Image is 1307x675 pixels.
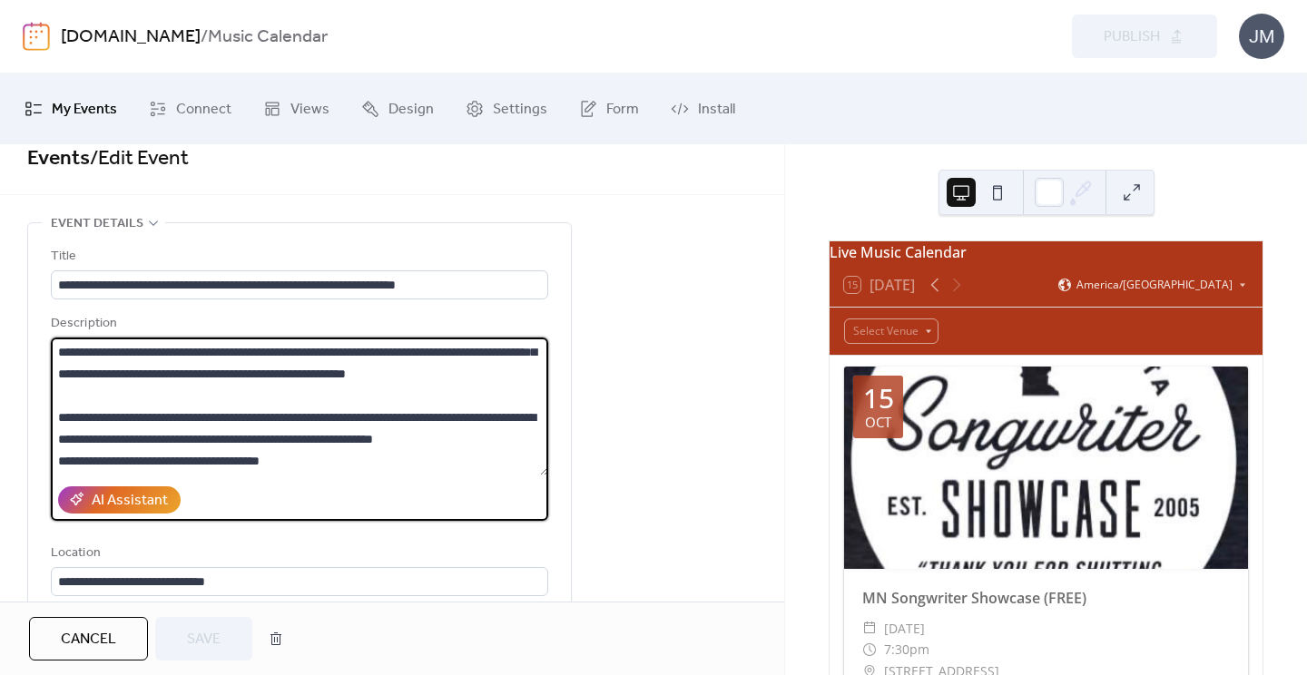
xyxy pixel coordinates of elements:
[201,20,208,54] b: /
[11,81,131,137] a: My Events
[493,95,547,124] span: Settings
[90,139,189,179] span: / Edit Event
[27,139,90,179] a: Events
[51,246,545,268] div: Title
[884,639,929,660] span: 7:30pm
[862,588,1086,608] a: MN Songwriter Showcase (FREE)
[862,639,877,660] div: ​
[58,486,181,514] button: AI Assistant
[61,629,116,651] span: Cancel
[29,617,148,660] button: Cancel
[250,81,343,137] a: Views
[51,213,143,235] span: Event details
[176,95,231,124] span: Connect
[208,20,328,54] b: Music Calendar
[698,95,735,124] span: Install
[51,313,545,335] div: Description
[1239,14,1284,59] div: JM
[23,22,50,51] img: logo
[657,81,749,137] a: Install
[92,490,168,512] div: AI Assistant
[863,385,894,412] div: 15
[452,81,561,137] a: Settings
[388,95,434,124] span: Design
[565,81,653,137] a: Form
[51,543,545,564] div: Location
[865,416,891,429] div: Oct
[348,81,447,137] a: Design
[290,95,329,124] span: Views
[61,20,201,54] a: [DOMAIN_NAME]
[606,95,639,124] span: Form
[1076,279,1233,290] span: America/[GEOGRAPHIC_DATA]
[830,241,1263,263] div: Live Music Calendar
[884,618,925,640] span: [DATE]
[135,81,245,137] a: Connect
[52,95,117,124] span: My Events
[862,618,877,640] div: ​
